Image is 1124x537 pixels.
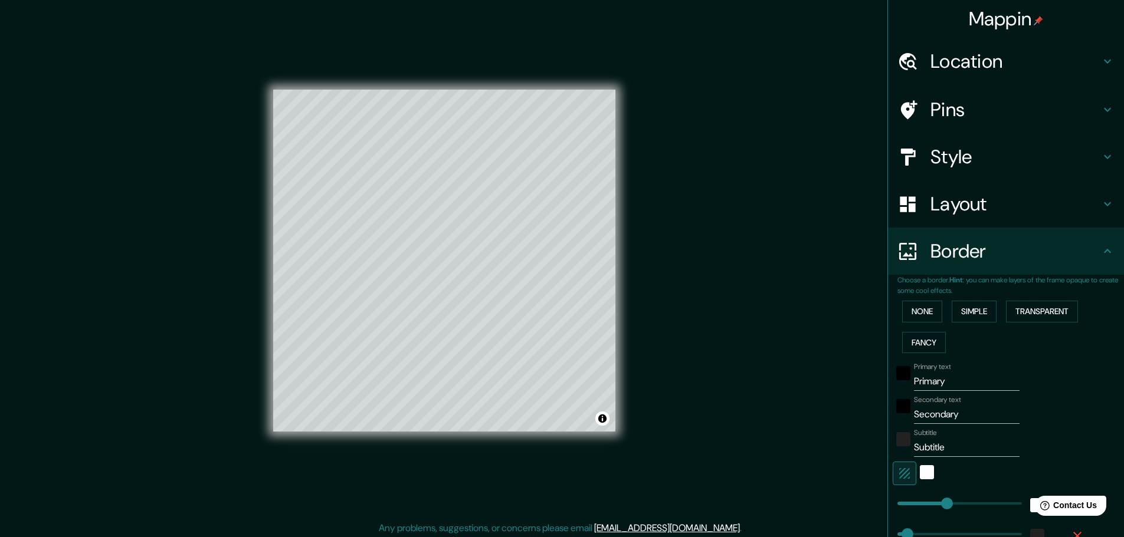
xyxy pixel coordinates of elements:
div: Border [888,228,1124,275]
h4: Border [930,239,1100,263]
div: Pins [888,86,1124,133]
button: black [896,399,910,413]
button: Simple [952,301,997,322]
button: color-222222 [896,432,910,446]
b: Hint [949,275,963,285]
h4: Style [930,145,1100,169]
button: Toggle attribution [595,411,609,426]
iframe: Help widget launcher [1019,491,1111,524]
h4: Layout [930,192,1100,216]
button: white [920,465,934,479]
label: Subtitle [914,428,937,438]
button: Fancy [902,332,946,354]
img: pin-icon.png [1034,16,1043,25]
label: Secondary text [914,395,961,405]
div: Style [888,133,1124,180]
div: Location [888,38,1124,85]
h4: Location [930,50,1100,73]
label: Primary text [914,362,951,372]
h4: Mappin [969,7,1044,31]
h4: Pins [930,98,1100,121]
p: Any problems, suggestions, or concerns please email . [379,521,742,535]
a: [EMAIL_ADDRESS][DOMAIN_NAME] [594,522,740,534]
button: None [902,301,942,322]
p: Choose a border. : you can make layers of the frame opaque to create some cool effects. [897,275,1124,296]
button: black [896,366,910,380]
div: . [742,521,743,535]
div: . [743,521,746,535]
button: Transparent [1006,301,1078,322]
div: Layout [888,180,1124,228]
